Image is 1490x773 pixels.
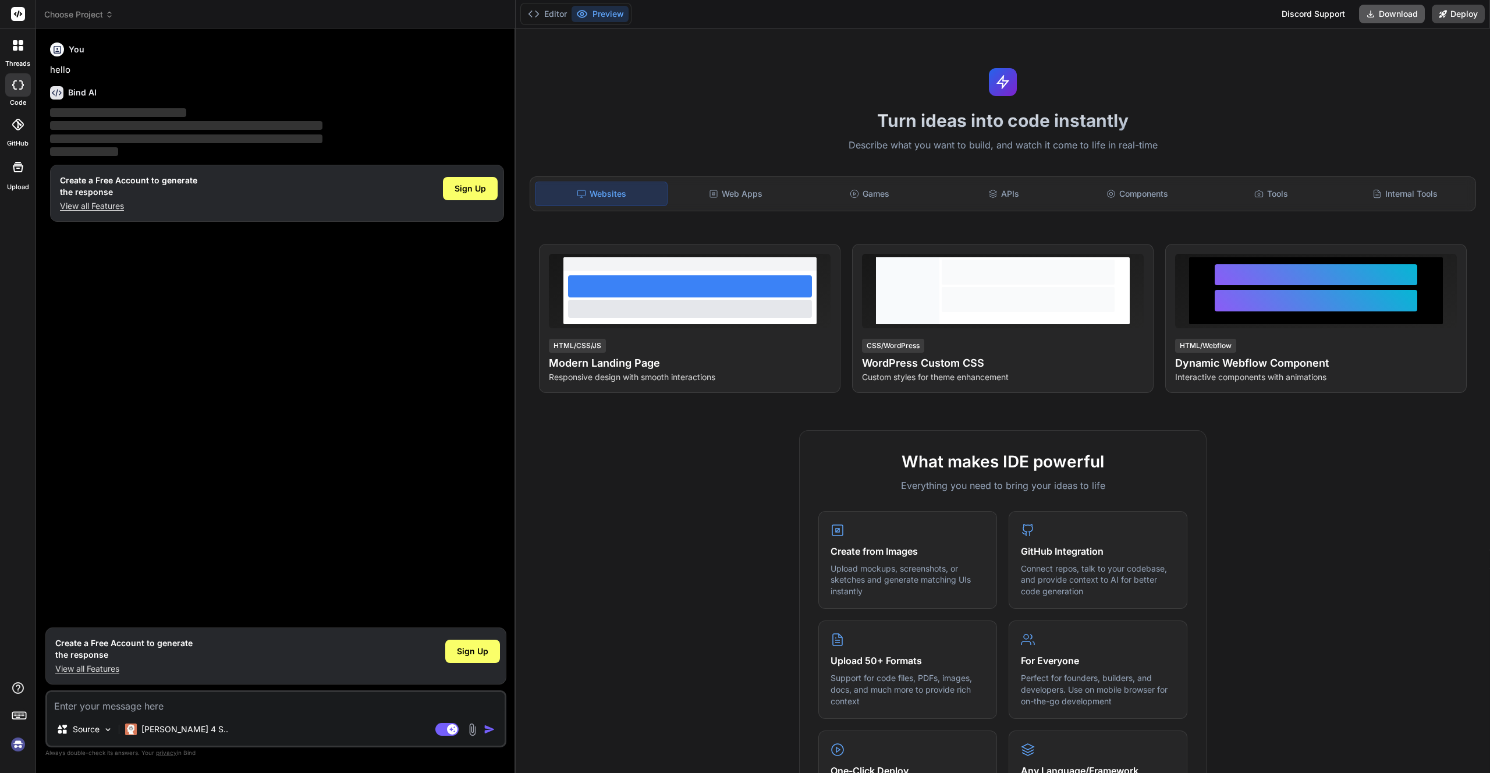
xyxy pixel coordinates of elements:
h6: You [69,44,84,55]
p: Source [73,724,100,735]
span: privacy [156,749,177,756]
p: Responsive design with smooth interactions [549,371,831,383]
div: HTML/CSS/JS [549,339,606,353]
h1: Create a Free Account to generate the response [60,175,197,198]
div: Components [1072,182,1203,206]
h6: Bind AI [68,87,97,98]
h4: Create from Images [831,544,985,558]
h4: For Everyone [1021,654,1175,668]
label: threads [5,59,30,69]
p: Connect repos, talk to your codebase, and provide context to AI for better code generation [1021,563,1175,597]
p: Interactive components with animations [1175,371,1457,383]
div: Internal Tools [1339,182,1471,206]
p: Support for code files, PDFs, images, docs, and much more to provide rich context [831,672,985,707]
p: View all Features [60,200,197,212]
div: Tools [1205,182,1337,206]
p: Perfect for founders, builders, and developers. Use on mobile browser for on-the-go development [1021,672,1175,707]
div: CSS/WordPress [862,339,924,353]
h1: Create a Free Account to generate the response [55,637,193,661]
span: ‌ [50,147,118,156]
button: Editor [523,6,572,22]
p: hello [50,63,504,77]
h4: GitHub Integration [1021,544,1175,558]
img: signin [8,735,28,754]
button: Deploy [1432,5,1485,23]
img: icon [484,724,495,735]
img: Claude 4 Sonnet [125,724,137,735]
img: attachment [466,723,479,736]
span: Choose Project [44,9,113,20]
span: ‌ [50,108,186,117]
label: code [10,98,26,108]
span: ‌ [50,121,322,130]
h4: WordPress Custom CSS [862,355,1144,371]
p: Describe what you want to build, and watch it come to life in real-time [523,138,1483,153]
h2: What makes IDE powerful [818,449,1187,474]
h4: Modern Landing Page [549,355,831,371]
div: APIs [938,182,1069,206]
p: Upload mockups, screenshots, or sketches and generate matching UIs instantly [831,563,985,597]
img: Pick Models [103,725,113,735]
p: View all Features [55,663,193,675]
p: Everything you need to bring your ideas to life [818,478,1187,492]
div: Websites [535,182,668,206]
button: Download [1359,5,1425,23]
span: Sign Up [457,646,488,657]
label: GitHub [7,139,29,148]
div: Web Apps [670,182,801,206]
div: HTML/Webflow [1175,339,1236,353]
h4: Dynamic Webflow Component [1175,355,1457,371]
p: Custom styles for theme enhancement [862,371,1144,383]
p: [PERSON_NAME] 4 S.. [141,724,228,735]
div: Discord Support [1275,5,1352,23]
button: Preview [572,6,629,22]
span: ‌ [50,134,322,143]
h4: Upload 50+ Formats [831,654,985,668]
span: Sign Up [455,183,486,194]
label: Upload [7,182,29,192]
h1: Turn ideas into code instantly [523,110,1483,131]
div: Games [804,182,935,206]
p: Always double-check its answers. Your in Bind [45,747,506,758]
